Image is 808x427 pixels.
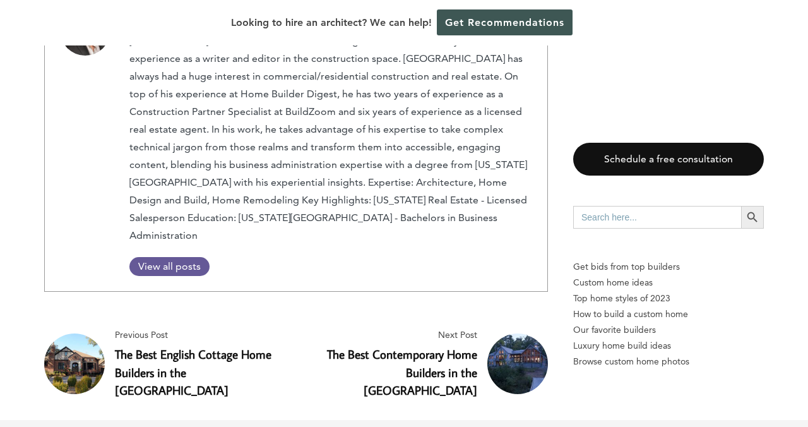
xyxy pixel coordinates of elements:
a: Get Recommendations [437,9,573,35]
a: The Best Contemporary Home Builders in the [GEOGRAPHIC_DATA] [327,346,477,399]
span: Next Post [301,327,477,343]
a: How to build a custom home [573,306,764,322]
input: Search here... [573,206,741,229]
a: View all posts [129,257,210,276]
iframe: Drift Widget Chat Controller [566,336,793,412]
a: The Best English Cottage Home Builders in the [GEOGRAPHIC_DATA] [115,346,271,399]
p: [PERSON_NAME] is an Editor at Home Builder Digest with around four years of experience as a write... [129,32,532,244]
a: Schedule a free consultation [573,143,764,176]
span: View all posts [129,260,210,272]
a: Our favorite builders [573,322,764,338]
a: Top home styles of 2023 [573,291,764,306]
a: Custom home ideas [573,275,764,291]
svg: Search [746,210,759,224]
p: Get bids from top builders [573,259,764,275]
span: Previous Post [115,327,291,343]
